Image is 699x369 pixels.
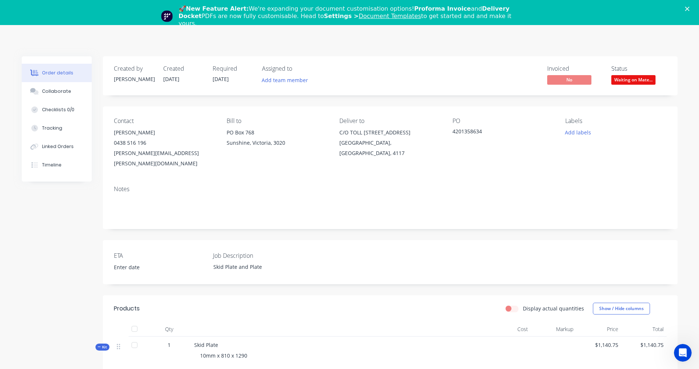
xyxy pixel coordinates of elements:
div: Kit [95,344,109,351]
div: Bill to [227,117,328,124]
span: [DATE] [213,75,229,82]
span: Kit [98,344,107,350]
div: Markup [531,322,576,337]
div: Notes [114,186,667,193]
div: Close [685,7,692,11]
div: Checklists 0/0 [42,106,74,113]
div: Linked Orders [42,143,74,150]
button: Order details [22,64,92,82]
div: Contact [114,117,215,124]
div: Assigned to [262,65,336,72]
a: Document Templates [359,13,421,20]
div: Cost [486,322,531,337]
div: [PERSON_NAME]0438 516 196[PERSON_NAME][EMAIL_ADDRESS][PERSON_NAME][DOMAIN_NAME] [114,127,215,169]
button: Add team member [258,75,312,85]
div: Total [621,322,667,337]
div: 4201358634 [452,127,545,138]
button: Tracking [22,119,92,137]
div: C/O TOLL [STREET_ADDRESS][GEOGRAPHIC_DATA], [GEOGRAPHIC_DATA], 4117 [339,127,440,158]
b: New Feature Alert: [186,5,249,12]
div: [PERSON_NAME] [114,75,154,83]
div: PO Box 768Sunshine, Victoria, 3020 [227,127,328,151]
b: Delivery Docket [179,5,510,20]
div: Invoiced [547,65,602,72]
div: Products [114,304,140,313]
label: Display actual quantities [523,305,584,312]
label: Job Description [213,251,305,260]
div: Price [576,322,622,337]
span: $1,140.75 [624,341,664,349]
div: 🚀 We're expanding your document customisation options! and PDFs are now fully customisable. Head ... [179,5,527,27]
div: Required [213,65,253,72]
div: Tracking [42,125,62,131]
label: ETA [114,251,206,260]
div: [GEOGRAPHIC_DATA], [GEOGRAPHIC_DATA], 4117 [339,138,440,158]
input: Enter date [109,262,200,273]
img: Profile image for Team [161,10,173,22]
span: 10mm x 810 x 1290 [200,352,247,359]
span: Waiting on Mate... [611,75,656,84]
b: Proforma Invoice [414,5,471,12]
iframe: Intercom live chat [674,344,692,362]
div: Timeline [42,162,62,168]
div: Collaborate [42,88,71,95]
span: No [547,75,591,84]
div: Status [611,65,667,72]
div: Sunshine, Victoria, 3020 [227,138,328,148]
button: Checklists 0/0 [22,101,92,119]
button: Add team member [262,75,312,85]
div: Qty [147,322,191,337]
span: 1 [168,341,171,349]
button: Show / Hide columns [593,303,650,314]
span: $1,140.75 [579,341,619,349]
div: 0438 516 196 [114,138,215,148]
div: Created by [114,65,154,72]
div: [PERSON_NAME] [114,127,215,138]
button: Collaborate [22,82,92,101]
button: Add labels [561,127,595,137]
div: PO [452,117,553,124]
span: Skid Plate [194,341,218,348]
button: Waiting on Mate... [611,75,656,86]
div: [PERSON_NAME][EMAIL_ADDRESS][PERSON_NAME][DOMAIN_NAME] [114,148,215,169]
div: Deliver to [339,117,440,124]
div: Created [163,65,204,72]
div: PO Box 768 [227,127,328,138]
div: Skid Plate and Plate [207,261,300,272]
div: C/O TOLL [STREET_ADDRESS] [339,127,440,138]
button: Timeline [22,156,92,174]
span: [DATE] [163,75,179,82]
div: Order details [42,70,73,76]
b: Settings > [324,13,421,20]
button: Linked Orders [22,137,92,156]
div: Labels [565,117,666,124]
